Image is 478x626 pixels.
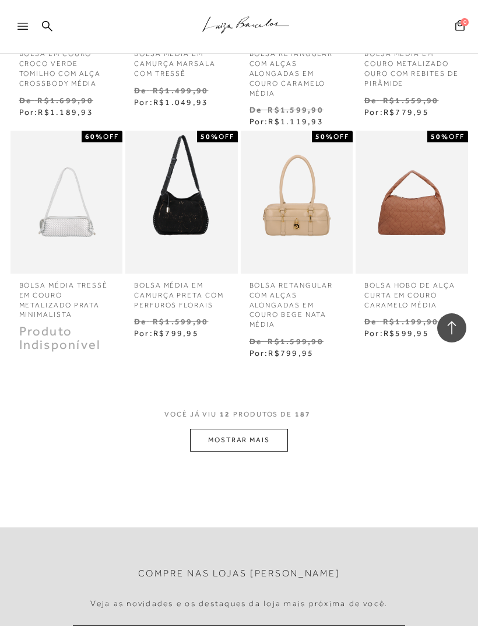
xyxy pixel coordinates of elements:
button: 0 [452,19,468,35]
small: De [364,317,377,326]
a: BOLSA HOBO DE ALÇA CURTA EM COURO CARAMELO MÉDIA [356,274,468,310]
span: R$1.119,93 [268,117,323,126]
button: MOSTRAR MAIS [190,429,288,452]
span: R$599,95 [384,328,429,338]
span: Por: [134,97,208,107]
img: BOLSA MÉDIA TRESSÊ EM COURO METALIZADO PRATA MINIMALISTA [12,120,122,285]
span: R$799,95 [268,348,314,358]
a: BOLSA RETANGULAR COM ALÇAS ALONGADAS EM COURO BEGE NATA MÉDIA BOLSA RETANGULAR COM ALÇAS ALONGADA... [242,120,352,285]
small: R$1.559,90 [383,96,438,105]
small: De [19,96,31,105]
span: 0 [461,18,469,26]
span: Por: [19,107,93,117]
span: OFF [449,132,465,141]
a: BOLSA MÉDIA EM COURO METALIZADO OURO COM REBITES DE PIRÂMIDE [356,42,468,88]
span: R$1.189,93 [38,107,93,117]
span: 12 [220,410,230,418]
small: De [134,86,146,95]
span: Por: [134,328,199,338]
span: Por: [249,117,324,126]
span: R$779,95 [384,107,429,117]
span: VOCÊ JÁ VIU PRODUTOS DE [164,410,314,418]
strong: 50% [315,132,333,141]
span: OFF [333,132,349,141]
span: R$799,95 [153,328,199,338]
span: Produto Indisponível [19,324,101,352]
a: BOLSA RETANGULAR COM ALÇAS ALONGADAS EM COURO BEGE NATA MÉDIA [241,274,353,330]
small: R$1.599,90 [268,105,323,114]
small: R$1.599,90 [153,317,208,326]
a: BOLSA MÉDIA TRESSÊ EM COURO METALIZADO PRATA MINIMALISTA [10,274,123,320]
small: De [364,96,377,105]
small: De [134,317,146,326]
small: R$1.499,90 [153,86,208,95]
a: BOLSA MÉDIA EM CAMURÇA PRETA COM PERFUROS FLORAIS BOLSA MÉDIA EM CAMURÇA PRETA COM PERFUROS FLORAIS [126,120,237,285]
span: OFF [103,132,119,141]
strong: 50% [201,132,219,141]
small: De [249,337,262,346]
strong: 60% [85,132,103,141]
img: BOLSA HOBO DE ALÇA CURTA EM COURO CARAMELO MÉDIA [357,120,467,285]
span: OFF [219,132,234,141]
span: R$1.049,93 [153,97,208,107]
span: 187 [295,410,311,418]
small: De [249,105,262,114]
strong: 50% [431,132,449,141]
small: R$1.599,90 [268,337,323,346]
span: Por: [364,107,429,117]
a: BOLSA MÉDIA EM CAMURÇA PRETA COM PERFUROS FLORAIS [125,274,238,310]
a: BOLSA MÉDIA EM CAMURÇA MARSALA COM TRESSÊ [125,42,238,78]
span: Por: [364,328,429,338]
a: BOLSA RETANGULAR COM ALÇAS ALONGADAS EM COURO CARAMELO MÉDIA [241,42,353,98]
span: Por: [249,348,314,358]
h2: Compre nas lojas [PERSON_NAME] [138,568,340,579]
a: BOLSA EM COURO CROCO VERDE TOMILHO COM ALÇA CROSSBODY MÉDIA [10,42,123,88]
small: R$1.699,90 [37,96,93,105]
img: BOLSA RETANGULAR COM ALÇAS ALONGADAS EM COURO BEGE NATA MÉDIA [242,120,352,285]
a: BOLSA HOBO DE ALÇA CURTA EM COURO CARAMELO MÉDIA BOLSA HOBO DE ALÇA CURTA EM COURO CARAMELO MÉDIA [357,120,467,285]
img: BOLSA MÉDIA EM CAMURÇA PRETA COM PERFUROS FLORAIS [126,120,237,285]
a: BOLSA MÉDIA TRESSÊ EM COURO METALIZADO PRATA MINIMALISTA BOLSA MÉDIA TRESSÊ EM COURO METALIZADO P... [12,120,122,285]
h4: Veja as novidades e os destaques da loja mais próxima de você. [90,599,388,608]
small: R$1.199,90 [383,317,438,326]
